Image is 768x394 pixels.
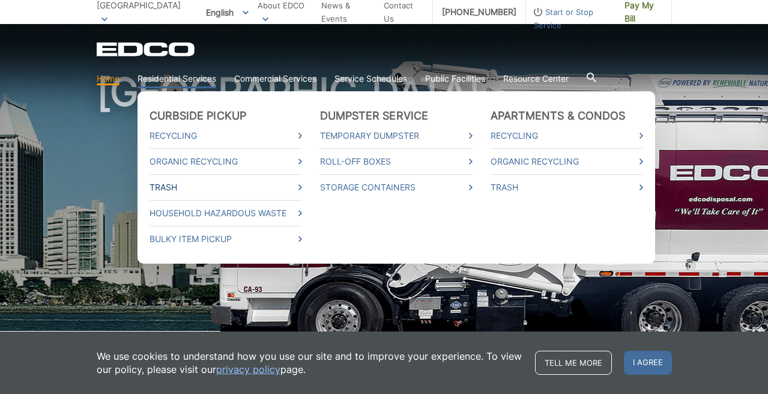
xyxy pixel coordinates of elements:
a: Dumpster Service [320,109,429,123]
a: Trash [150,181,302,194]
span: English [197,2,258,22]
a: Storage Containers [320,181,473,194]
h1: [GEOGRAPHIC_DATA] [97,73,672,336]
a: Home [97,72,119,85]
a: Public Facilities [425,72,485,85]
a: Trash [491,181,643,194]
a: privacy policy [216,363,280,376]
a: Service Schedules [334,72,407,85]
a: Curbside Pickup [150,109,247,123]
a: Organic Recycling [150,155,302,168]
a: Recycling [491,129,643,142]
a: Organic Recycling [491,155,643,168]
a: Temporary Dumpster [320,129,473,142]
a: Roll-Off Boxes [320,155,473,168]
a: Residential Services [138,72,216,85]
p: We use cookies to understand how you use our site and to improve your experience. To view our pol... [97,350,523,376]
a: Recycling [150,129,302,142]
a: Bulky Item Pickup [150,232,302,246]
a: EDCD logo. Return to the homepage. [97,42,196,56]
a: Tell me more [535,351,612,375]
a: Household Hazardous Waste [150,207,302,220]
a: Resource Center [503,72,569,85]
a: Apartments & Condos [491,109,626,123]
a: Commercial Services [234,72,316,85]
